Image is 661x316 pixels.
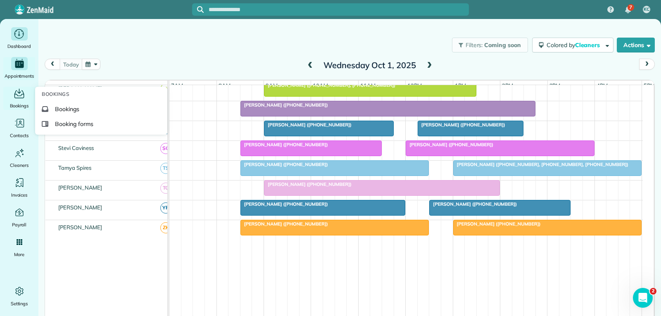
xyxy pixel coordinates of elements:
[38,102,164,116] a: Bookings
[240,162,328,167] span: [PERSON_NAME] ([PHONE_NUMBER])
[405,142,494,147] span: [PERSON_NAME] ([PHONE_NUMBER])
[406,82,423,89] span: 12pm
[57,204,104,211] span: [PERSON_NAME]
[57,184,104,191] span: [PERSON_NAME]
[311,82,330,89] span: 10am
[644,6,649,13] span: KC
[160,222,171,233] span: ZK
[57,145,95,151] span: Stevi Caviness
[629,4,632,11] span: 7
[429,201,517,207] span: [PERSON_NAME] ([PHONE_NUMBER])
[197,6,204,13] svg: Focus search
[548,82,562,89] span: 3pm
[264,82,279,89] span: 9am
[55,105,79,113] span: Bookings
[466,41,483,49] span: Filters:
[3,116,35,140] a: Contacts
[3,206,35,229] a: Payroll
[500,82,515,89] span: 2pm
[633,288,653,308] iframe: Intercom live chat
[192,6,204,13] button: Focus search
[217,82,232,89] span: 8am
[160,183,171,194] span: TG
[5,72,34,80] span: Appointments
[3,176,35,199] a: Invoices
[59,59,82,70] button: today
[3,87,35,110] a: Bookings
[11,299,28,308] span: Settings
[617,38,655,52] button: Actions
[160,202,171,214] span: YR
[417,122,506,128] span: [PERSON_NAME] ([PHONE_NUMBER])
[3,27,35,50] a: Dashboard
[57,224,104,230] span: [PERSON_NAME]
[595,82,609,89] span: 4pm
[240,142,328,147] span: [PERSON_NAME] ([PHONE_NUMBER])
[14,250,24,259] span: More
[484,41,521,49] span: Coming soon
[7,42,31,50] span: Dashboard
[10,102,29,110] span: Bookings
[3,285,35,308] a: Settings
[532,38,613,52] button: Colored byCleaners
[3,146,35,169] a: Cleaners
[169,82,185,89] span: 7am
[240,201,328,207] span: [PERSON_NAME] ([PHONE_NUMBER])
[3,57,35,80] a: Appointments
[10,131,29,140] span: Contacts
[12,221,27,229] span: Payroll
[240,102,328,108] span: [PERSON_NAME] ([PHONE_NUMBER])
[359,82,377,89] span: 11am
[264,82,396,88] span: [PERSON_NAME] ([PHONE_NUMBER], [PHONE_NUMBER])
[453,221,541,227] span: [PERSON_NAME] ([PHONE_NUMBER])
[57,164,93,171] span: Tamya Spires
[42,90,69,98] span: Bookings
[575,41,602,49] span: Cleaners
[264,122,352,128] span: [PERSON_NAME] ([PHONE_NUMBER])
[453,162,629,167] span: [PERSON_NAME] ([PHONE_NUMBER], [PHONE_NUMBER], [PHONE_NUMBER])
[639,59,655,70] button: next
[45,59,60,70] button: prev
[160,163,171,174] span: TS
[10,161,29,169] span: Cleaners
[11,191,28,199] span: Invoices
[650,288,656,295] span: 2
[55,120,93,128] span: Booking forms
[453,82,468,89] span: 1pm
[38,116,164,131] a: Booking forms
[318,61,421,70] h2: Wednesday Oct 1, 2025
[160,143,171,154] span: SC
[240,221,328,227] span: [PERSON_NAME] ([PHONE_NUMBER])
[57,85,104,92] span: [PERSON_NAME]
[547,41,603,49] span: Colored by
[264,181,352,187] span: [PERSON_NAME] ([PHONE_NUMBER])
[619,1,637,19] div: 7 unread notifications
[642,82,656,89] span: 5pm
